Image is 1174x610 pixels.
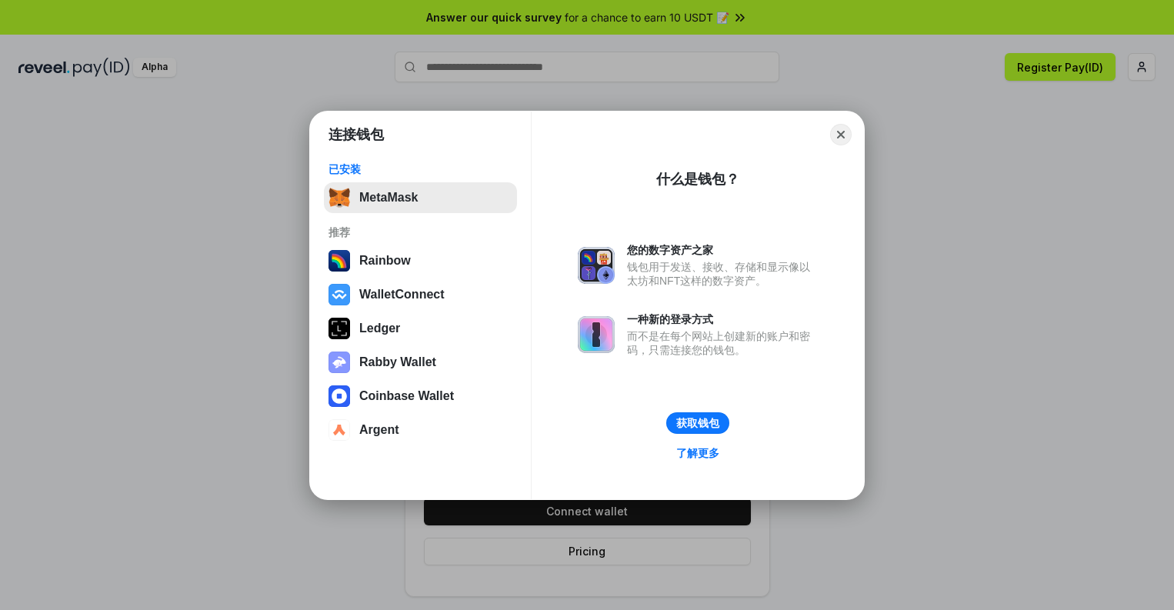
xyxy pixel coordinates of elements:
button: Coinbase Wallet [324,381,517,412]
h1: 连接钱包 [329,125,384,144]
div: 了解更多 [676,446,719,460]
a: 了解更多 [667,443,729,463]
img: svg+xml,%3Csvg%20width%3D%2228%22%20height%3D%2228%22%20viewBox%3D%220%200%2028%2028%22%20fill%3D... [329,419,350,441]
div: 推荐 [329,225,512,239]
div: 获取钱包 [676,416,719,430]
div: 一种新的登录方式 [627,312,818,326]
img: svg+xml,%3Csvg%20xmlns%3D%22http%3A%2F%2Fwww.w3.org%2F2000%2Fsvg%22%20fill%3D%22none%22%20viewBox... [578,247,615,284]
img: svg+xml,%3Csvg%20xmlns%3D%22http%3A%2F%2Fwww.w3.org%2F2000%2Fsvg%22%20fill%3D%22none%22%20viewBox... [329,352,350,373]
img: svg+xml,%3Csvg%20xmlns%3D%22http%3A%2F%2Fwww.w3.org%2F2000%2Fsvg%22%20width%3D%2228%22%20height%3... [329,318,350,339]
div: MetaMask [359,191,418,205]
button: WalletConnect [324,279,517,310]
div: 已安装 [329,162,512,176]
div: 什么是钱包？ [656,170,739,188]
img: svg+xml,%3Csvg%20width%3D%2228%22%20height%3D%2228%22%20viewBox%3D%220%200%2028%2028%22%20fill%3D... [329,284,350,305]
button: MetaMask [324,182,517,213]
div: 您的数字资产之家 [627,243,818,257]
img: svg+xml,%3Csvg%20width%3D%22120%22%20height%3D%22120%22%20viewBox%3D%220%200%20120%20120%22%20fil... [329,250,350,272]
img: svg+xml,%3Csvg%20width%3D%2228%22%20height%3D%2228%22%20viewBox%3D%220%200%2028%2028%22%20fill%3D... [329,385,350,407]
div: WalletConnect [359,288,445,302]
button: Rainbow [324,245,517,276]
div: Ledger [359,322,400,335]
button: Rabby Wallet [324,347,517,378]
img: svg+xml,%3Csvg%20xmlns%3D%22http%3A%2F%2Fwww.w3.org%2F2000%2Fsvg%22%20fill%3D%22none%22%20viewBox... [578,316,615,353]
div: Argent [359,423,399,437]
div: Rainbow [359,254,411,268]
button: Argent [324,415,517,445]
img: svg+xml,%3Csvg%20fill%3D%22none%22%20height%3D%2233%22%20viewBox%3D%220%200%2035%2033%22%20width%... [329,187,350,208]
div: Coinbase Wallet [359,389,454,403]
button: Ledger [324,313,517,344]
button: Close [830,124,852,145]
div: Rabby Wallet [359,355,436,369]
div: 而不是在每个网站上创建新的账户和密码，只需连接您的钱包。 [627,329,818,357]
div: 钱包用于发送、接收、存储和显示像以太坊和NFT这样的数字资产。 [627,260,818,288]
button: 获取钱包 [666,412,729,434]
